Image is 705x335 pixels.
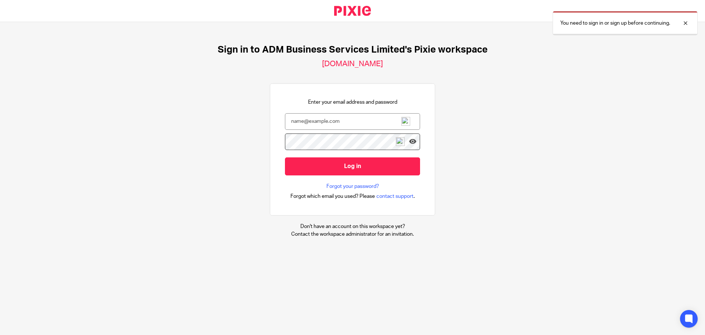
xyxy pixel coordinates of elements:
[376,193,413,200] span: contact support
[308,99,397,106] p: Enter your email address and password
[401,117,410,126] img: npw-badge-icon-locked.svg
[218,44,488,56] h1: Sign in to ADM Business Services Limited's Pixie workspace
[285,113,420,130] input: name@example.com
[291,231,414,238] p: Contact the workspace administrator for an invitation.
[560,19,670,27] p: You need to sign in or sign up before continuing.
[291,223,414,230] p: Don't have an account on this workspace yet?
[290,193,375,200] span: Forgot which email you used? Please
[285,157,420,175] input: Log in
[322,59,383,69] h2: [DOMAIN_NAME]
[326,183,379,190] a: Forgot your password?
[396,137,405,146] img: npw-badge-icon-locked.svg
[290,192,415,200] div: .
